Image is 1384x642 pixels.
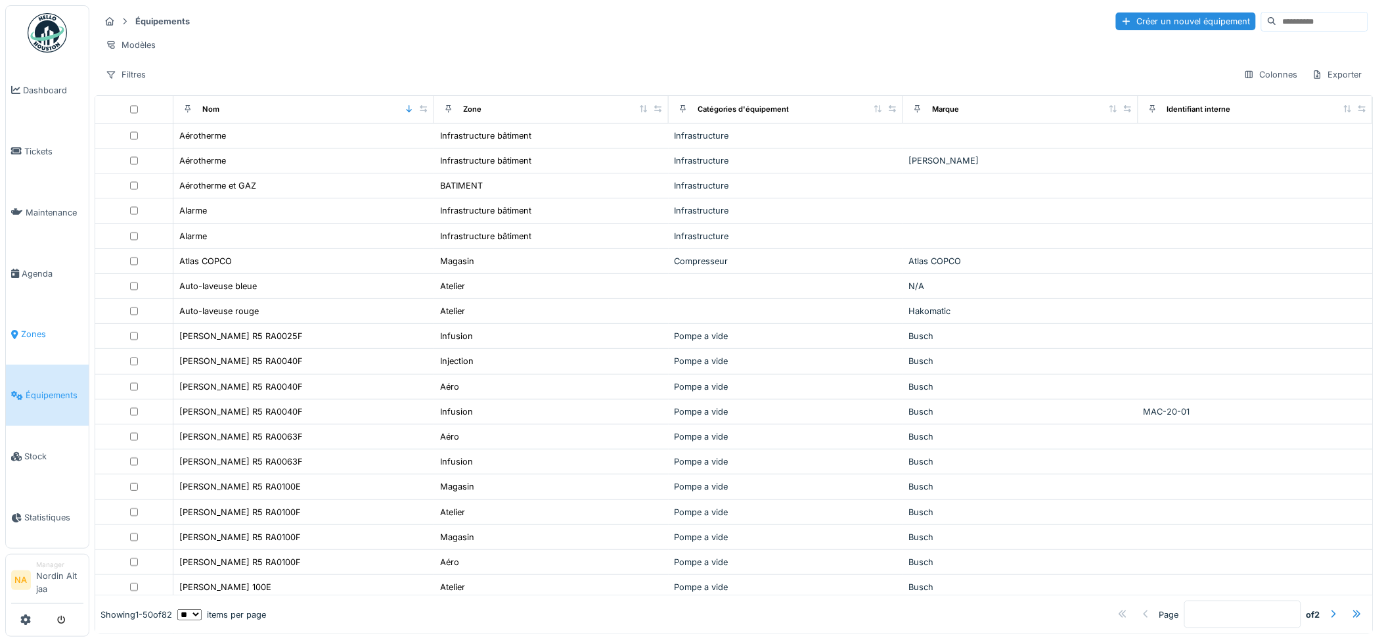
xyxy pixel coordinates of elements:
[1144,405,1368,418] div: MAC-20-01
[179,154,226,167] div: Aérotherme
[6,365,89,426] a: Équipements
[179,480,301,493] div: [PERSON_NAME] R5 RA0100E
[908,380,1132,393] div: Busch
[26,206,83,219] span: Maintenance
[440,179,483,192] div: BATIMENT
[674,405,898,418] div: Pompe a vide
[179,355,303,367] div: [PERSON_NAME] R5 RA0040F
[674,330,898,342] div: Pompe a vide
[440,556,459,568] div: Aéro
[674,355,898,367] div: Pompe a vide
[908,255,1132,267] div: Atlas COPCO
[1306,65,1368,84] div: Exporter
[21,328,83,340] span: Zones
[6,304,89,365] a: Zones
[463,104,481,115] div: Zone
[908,154,1132,167] div: [PERSON_NAME]
[179,129,226,142] div: Aérotherme
[6,121,89,182] a: Tickets
[179,455,303,468] div: [PERSON_NAME] R5 RA0063F
[179,179,256,192] div: Aérotherme et GAZ
[674,230,898,242] div: Infrastructure
[6,487,89,548] a: Statistiques
[130,15,195,28] strong: Équipements
[179,430,303,443] div: [PERSON_NAME] R5 RA0063F
[6,60,89,121] a: Dashboard
[674,255,898,267] div: Compresseur
[28,13,67,53] img: Badge_color-CXgf-gQk.svg
[674,455,898,468] div: Pompe a vide
[908,455,1132,468] div: Busch
[440,581,465,593] div: Atelier
[440,255,474,267] div: Magasin
[179,255,232,267] div: Atlas COPCO
[440,280,465,292] div: Atelier
[908,355,1132,367] div: Busch
[674,204,898,217] div: Infrastructure
[440,506,465,518] div: Atelier
[440,129,531,142] div: Infrastructure bâtiment
[440,154,531,167] div: Infrastructure bâtiment
[179,204,207,217] div: Alarme
[440,480,474,493] div: Magasin
[908,280,1132,292] div: N/A
[908,581,1132,593] div: Busch
[6,243,89,304] a: Agenda
[1159,608,1179,621] div: Page
[179,405,303,418] div: [PERSON_NAME] R5 RA0040F
[674,179,898,192] div: Infrastructure
[202,104,219,115] div: Nom
[440,380,459,393] div: Aéro
[100,608,172,621] div: Showing 1 - 50 of 82
[1167,104,1231,115] div: Identifiant interne
[440,430,459,443] div: Aéro
[674,129,898,142] div: Infrastructure
[36,560,83,601] li: Nordin Ait jaa
[908,305,1132,317] div: Hakomatic
[23,84,83,97] span: Dashboard
[179,556,301,568] div: [PERSON_NAME] R5 RA0100F
[674,480,898,493] div: Pompe a vide
[440,305,465,317] div: Atelier
[26,389,83,401] span: Équipements
[1116,12,1256,30] div: Créer un nouvel équipement
[932,104,959,115] div: Marque
[440,455,473,468] div: Infusion
[440,230,531,242] div: Infrastructure bâtiment
[908,430,1132,443] div: Busch
[908,531,1132,543] div: Busch
[22,267,83,280] span: Agenda
[674,556,898,568] div: Pompe a vide
[6,426,89,487] a: Stock
[11,570,31,590] li: NA
[24,450,83,463] span: Stock
[908,330,1132,342] div: Busch
[179,581,271,593] div: [PERSON_NAME] 100E
[674,430,898,443] div: Pompe a vide
[1306,608,1320,621] strong: of 2
[177,608,266,621] div: items per page
[179,380,303,393] div: [PERSON_NAME] R5 RA0040F
[24,511,83,524] span: Statistiques
[908,480,1132,493] div: Busch
[179,330,303,342] div: [PERSON_NAME] R5 RA0025F
[100,65,152,84] div: Filtres
[698,104,789,115] div: Catégories d'équipement
[6,182,89,243] a: Maintenance
[36,560,83,570] div: Manager
[1238,65,1304,84] div: Colonnes
[908,405,1132,418] div: Busch
[908,556,1132,568] div: Busch
[11,560,83,604] a: NA ManagerNordin Ait jaa
[179,506,301,518] div: [PERSON_NAME] R5 RA0100F
[179,305,259,317] div: Auto-laveuse rouge
[674,506,898,518] div: Pompe a vide
[440,405,473,418] div: Infusion
[440,330,473,342] div: Infusion
[674,531,898,543] div: Pompe a vide
[179,280,257,292] div: Auto-laveuse bleue
[440,204,531,217] div: Infrastructure bâtiment
[674,581,898,593] div: Pompe a vide
[674,380,898,393] div: Pompe a vide
[440,355,474,367] div: Injection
